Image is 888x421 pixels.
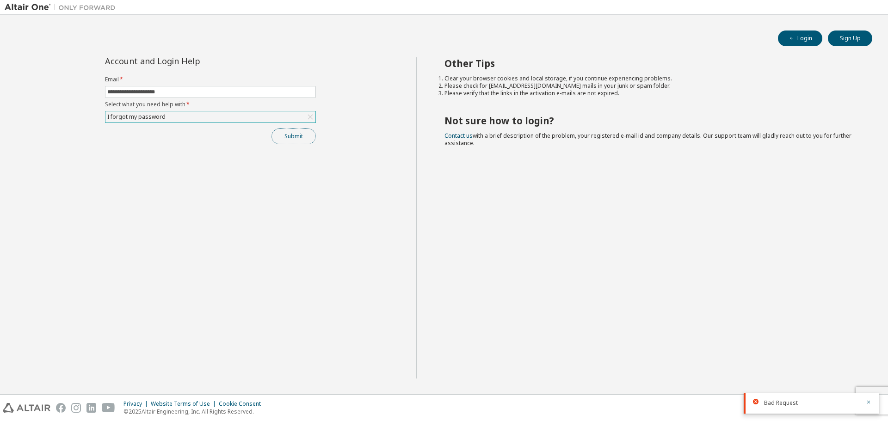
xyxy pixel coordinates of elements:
div: Privacy [123,400,151,408]
div: I forgot my password [106,112,167,122]
div: Account and Login Help [105,57,274,65]
span: with a brief description of the problem, your registered e-mail id and company details. Our suppo... [444,132,851,147]
img: altair_logo.svg [3,403,50,413]
button: Login [778,31,822,46]
img: instagram.svg [71,403,81,413]
a: Contact us [444,132,473,140]
h2: Not sure how to login? [444,115,856,127]
img: youtube.svg [102,403,115,413]
span: Bad Request [764,399,798,407]
div: I forgot my password [105,111,315,122]
label: Email [105,76,316,83]
img: linkedin.svg [86,403,96,413]
img: Altair One [5,3,120,12]
button: Sign Up [828,31,872,46]
li: Clear your browser cookies and local storage, if you continue experiencing problems. [444,75,856,82]
li: Please check for [EMAIL_ADDRESS][DOMAIN_NAME] mails in your junk or spam folder. [444,82,856,90]
button: Submit [271,128,316,144]
h2: Other Tips [444,57,856,69]
p: © 2025 Altair Engineering, Inc. All Rights Reserved. [123,408,266,415]
img: facebook.svg [56,403,66,413]
div: Cookie Consent [219,400,266,408]
div: Website Terms of Use [151,400,219,408]
label: Select what you need help with [105,101,316,108]
li: Please verify that the links in the activation e-mails are not expired. [444,90,856,97]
